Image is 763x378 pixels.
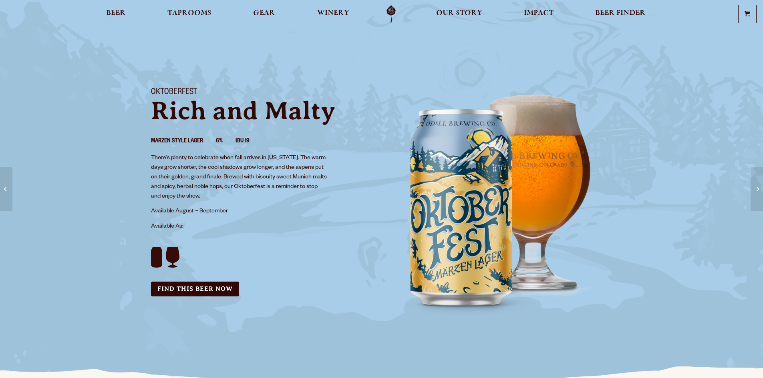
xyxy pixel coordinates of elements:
[590,5,651,23] a: Beer Finder
[376,5,406,23] a: Odell Home
[162,5,217,23] a: Taprooms
[151,88,372,98] h1: Oktoberfest
[151,282,239,296] a: Find this Beer Now
[151,136,216,147] li: Marzen Style Lager
[216,136,236,147] li: 6%
[253,10,275,16] span: Gear
[436,10,482,16] span: Our Story
[431,5,487,23] a: Our Story
[519,5,559,23] a: Impact
[151,207,328,216] p: Available August – September
[106,10,126,16] span: Beer
[236,136,262,147] li: IBU 19
[312,5,354,23] a: Winery
[317,10,349,16] span: Winery
[382,78,622,318] img: Image of can and pour
[524,10,554,16] span: Impact
[248,5,280,23] a: Gear
[151,222,372,232] p: Available As:
[151,154,328,202] p: There’s plenty to celebrate when fall arrives in [US_STATE]. The warm days grow shorter, the cool...
[151,98,372,124] p: Rich and Malty
[167,10,211,16] span: Taprooms
[101,5,131,23] a: Beer
[595,10,646,16] span: Beer Finder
